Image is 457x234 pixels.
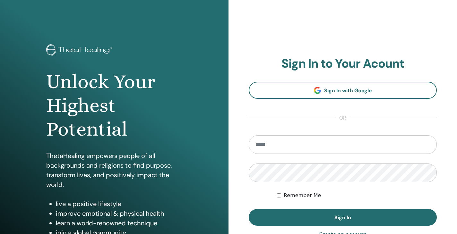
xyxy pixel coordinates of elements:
[336,114,349,122] span: or
[56,209,183,218] li: improve emotional & physical health
[277,192,437,199] div: Keep me authenticated indefinitely or until I manually logout
[284,192,321,199] label: Remember Me
[56,218,183,228] li: learn a world-renowned technique
[249,56,437,71] h2: Sign In to Your Acount
[249,82,437,99] a: Sign In with Google
[46,70,183,141] h1: Unlock Your Highest Potential
[46,151,183,189] p: ThetaHealing empowers people of all backgrounds and religions to find purpose, transform lives, a...
[334,214,351,221] span: Sign In
[324,87,372,94] span: Sign In with Google
[56,199,183,209] li: live a positive lifestyle
[249,209,437,226] button: Sign In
